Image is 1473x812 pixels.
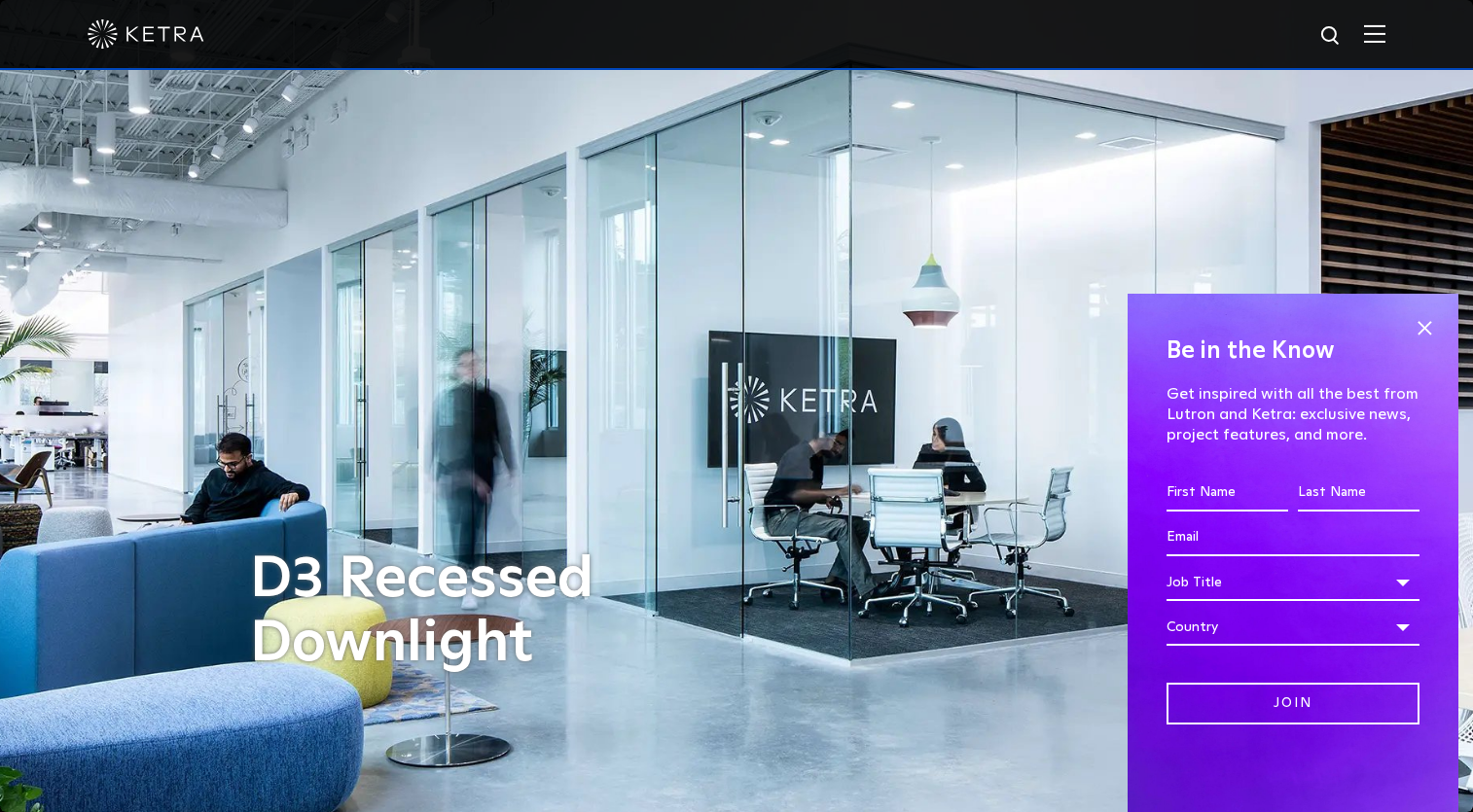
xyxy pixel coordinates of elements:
input: Email [1167,519,1419,556]
input: Last Name [1298,475,1419,512]
div: Job Title [1167,564,1419,601]
img: search icon [1319,24,1344,49]
h1: D3 Recessed Downlight [250,547,746,676]
div: Country [1167,609,1419,646]
img: Hamburger%20Nav.svg [1364,24,1385,43]
h4: Be in the Know [1167,333,1419,370]
input: First Name [1167,475,1288,512]
input: Join [1167,683,1419,724]
img: ketra-logo-2019-white [88,19,204,49]
p: Get inspired with all the best from Lutron and Ketra: exclusive news, project features, and more. [1167,384,1419,444]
